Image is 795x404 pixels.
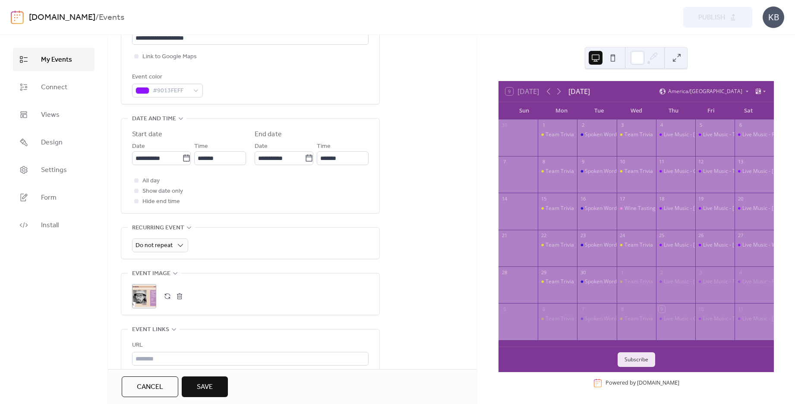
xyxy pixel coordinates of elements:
div: Spoken Words Open Mic [577,131,616,138]
div: 31 [501,122,508,128]
div: 1 [540,122,547,128]
div: Live Music - Rafiel & the Roomshakers [735,131,774,138]
div: 20 [737,195,744,202]
div: Team Trivia [546,315,574,323]
div: 29 [540,269,547,276]
div: Team Trivia [538,131,577,138]
div: Spoken Words Open Mic [577,241,616,249]
span: Recurring event [132,223,184,233]
div: Live Music - [PERSON_NAME] & Tribe [664,131,753,138]
span: Time [194,141,208,152]
div: 17 [619,195,626,202]
div: Spoken Words Open Mic [585,278,644,285]
div: Team Trivia [617,168,656,175]
span: Do not repeat [136,240,173,251]
div: 26 [698,232,704,239]
button: Subscribe [618,352,655,367]
div: Team Trivia [538,168,577,175]
div: 28 [501,269,508,276]
div: 8 [619,306,626,312]
div: Thu [655,102,692,119]
div: 22 [540,232,547,239]
div: 11 [737,306,744,312]
div: 12 [698,159,704,165]
div: Live Music - Gentle Rain [664,168,721,175]
div: Live Music - The Cleveland Experiment [695,131,735,138]
div: 16 [580,195,586,202]
div: 25 [659,232,665,239]
div: Wine Tasting! [625,205,657,212]
div: 3 [619,122,626,128]
div: Live Music - Gentle Rain [664,315,721,323]
span: Date [132,141,145,152]
div: Live Music - [PERSON_NAME] [664,205,734,212]
div: 5 [501,306,508,312]
div: Live Music - Jahida and Lewis [656,241,695,249]
a: Design [13,131,95,154]
div: Spoken Words Open Mic [577,315,616,323]
div: Live Music - The Mitguards [695,315,735,323]
div: 19 [698,195,704,202]
span: Date [255,141,268,152]
div: Start date [132,129,162,140]
div: 15 [540,195,547,202]
div: Live Music - The Cleveland Experiment [695,278,735,285]
div: Spoken Words Open Mic [585,205,644,212]
span: All day [142,176,160,186]
div: Live Music - Michael Reese [656,205,695,212]
span: Form [41,193,57,203]
span: My Events [41,55,72,65]
div: Live Music - Bill Snyder [735,168,774,175]
div: ; [132,284,156,308]
div: 2 [580,122,586,128]
div: 10 [698,306,704,312]
div: 13 [737,159,744,165]
div: Live Music - Rafiel & the Roomshakers [735,278,774,285]
button: Save [182,376,228,397]
div: KB [763,6,784,28]
div: 7 [580,306,586,312]
a: My Events [13,48,95,71]
b: Events [99,9,124,26]
div: Live Music - Joshua Onley [695,241,735,249]
div: Team Trivia [625,278,653,285]
div: Team Trivia [546,278,574,285]
div: Event color [132,72,201,82]
a: Install [13,213,95,237]
div: Live Music - Stone Gray [695,205,735,212]
div: Live Music - [PERSON_NAME] [703,241,773,249]
div: 18 [659,195,665,202]
div: Team Trivia [546,131,574,138]
img: logo [11,10,24,24]
b: / [95,9,99,26]
span: Cancel [137,382,163,392]
div: Live Music - The Mitguards [703,315,767,323]
div: Tue [580,102,618,119]
div: 4 [659,122,665,128]
div: URL [132,340,367,351]
span: Design [41,138,63,148]
span: Views [41,110,60,120]
span: Date and time [132,114,176,124]
div: Live Music - Gentle Rain [656,168,695,175]
div: Team Trivia [546,241,574,249]
span: #9013FEFF [153,86,189,96]
div: Spoken Words Open Mic [585,315,644,323]
div: 4 [737,269,744,276]
a: Connect [13,75,95,99]
div: 3 [698,269,704,276]
div: 27 [737,232,744,239]
div: Live Music - Bill Snyder [735,315,774,323]
div: 5 [698,122,704,128]
div: Live Music - The Mitguards [703,168,767,175]
div: Live Music - John Wise & Tribe [656,131,695,138]
div: 9 [580,159,586,165]
div: Wed [618,102,655,119]
div: Team Trivia [546,168,574,175]
div: Team Trivia [617,278,656,285]
div: Spoken Words Open Mic [585,168,644,175]
div: Wine Tasting! [617,205,656,212]
div: 21 [501,232,508,239]
div: Team Trivia [625,131,653,138]
div: 1 [619,269,626,276]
